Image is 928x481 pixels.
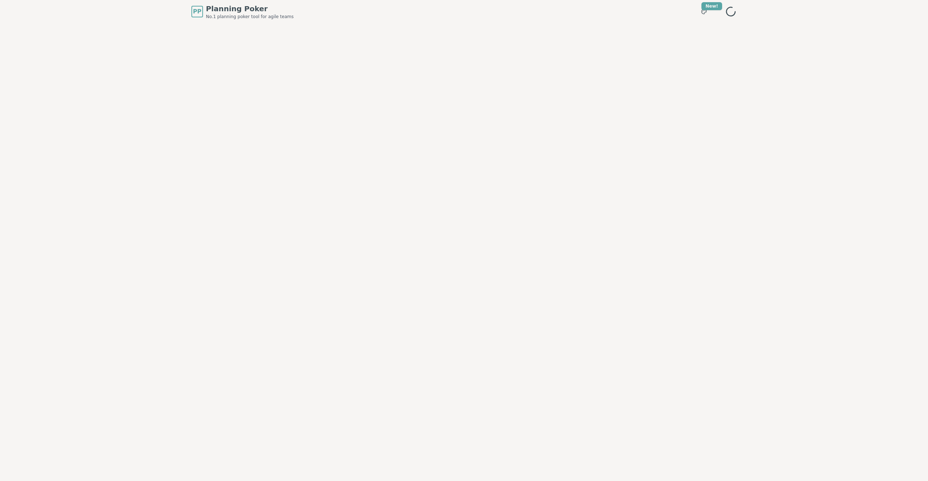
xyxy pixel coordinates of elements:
span: Planning Poker [206,4,294,14]
span: No.1 planning poker tool for agile teams [206,14,294,20]
span: PP [193,7,201,16]
button: New! [697,5,710,18]
div: New! [701,2,722,10]
a: PPPlanning PokerNo.1 planning poker tool for agile teams [191,4,294,20]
